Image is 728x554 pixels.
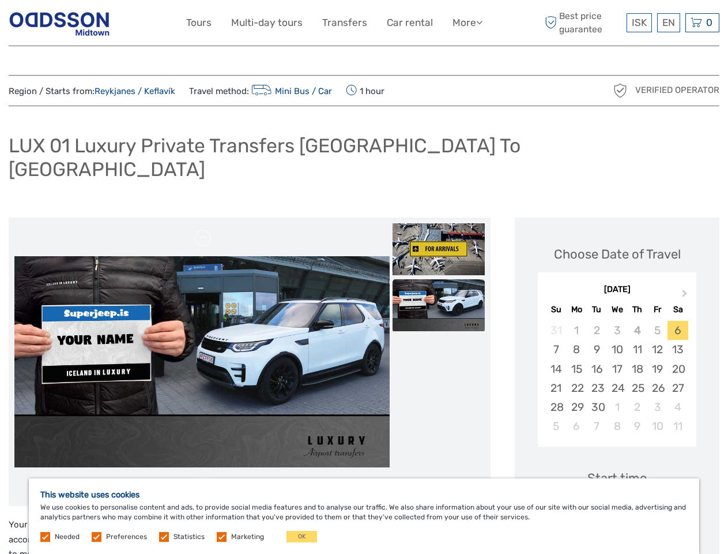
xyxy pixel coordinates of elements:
div: Choose Monday, September 29th, 2025 [567,398,587,417]
div: Tu [587,302,607,317]
div: month 2025-09 [541,321,692,436]
div: We use cookies to personalise content and ads, to provide social media features and to analyse ou... [29,478,699,554]
div: Choose Wednesday, October 8th, 2025 [607,417,627,436]
div: [DATE] [538,284,696,296]
div: Choose Thursday, October 2nd, 2025 [627,398,647,417]
label: Marketing [231,532,264,542]
span: Travel method: [189,83,332,99]
span: Best price guarantee [542,10,624,35]
div: Choose Tuesday, October 7th, 2025 [587,417,607,436]
button: Next Month [677,287,695,305]
div: Choose Friday, September 26th, 2025 [647,379,667,398]
div: Choose Friday, September 12th, 2025 [647,340,667,359]
div: Choose Saturday, September 20th, 2025 [667,360,688,379]
div: Choose Friday, September 19th, 2025 [647,360,667,379]
div: Choose Thursday, September 25th, 2025 [627,379,647,398]
div: Th [627,302,647,317]
button: Open LiveChat chat widget [133,18,146,32]
div: Not available Thursday, September 4th, 2025 [627,321,647,340]
div: Choose Friday, October 10th, 2025 [647,417,667,436]
span: ISK [632,17,647,28]
div: Sa [667,302,688,317]
img: 16fb447c7d50440eaa484c9a0dbf045b_main_slider.jpeg [14,256,390,467]
div: Choose Saturday, September 27th, 2025 [667,379,688,398]
div: Choose Saturday, October 11th, 2025 [667,417,688,436]
div: Choose Monday, October 6th, 2025 [567,417,587,436]
span: Verified Operator [635,84,719,96]
div: Not available Wednesday, September 3rd, 2025 [607,321,627,340]
img: verified_operator_grey_128.png [611,81,629,100]
div: Not available Tuesday, September 2nd, 2025 [587,321,607,340]
a: Transfers [322,14,367,31]
div: Choose Wednesday, October 1st, 2025 [607,398,627,417]
div: Choose Wednesday, September 24th, 2025 [607,379,627,398]
div: Choose Saturday, October 4th, 2025 [667,398,688,417]
div: Fr [647,302,667,317]
label: Needed [55,532,80,542]
a: Tours [186,14,212,31]
div: Not available Monday, September 1st, 2025 [567,321,587,340]
a: Mini Bus / Car [249,86,332,96]
label: Preferences [106,532,147,542]
div: Choose Monday, September 22nd, 2025 [567,379,587,398]
a: More [452,14,482,31]
p: We're away right now. Please check back later! [16,20,130,29]
span: 0 [704,17,714,28]
div: Choose Sunday, October 5th, 2025 [546,417,566,436]
h5: This website uses cookies [40,490,688,500]
div: Choose Monday, September 15th, 2025 [567,360,587,379]
div: EN [657,13,680,32]
h1: LUX 01 Luxury Private Transfers [GEOGRAPHIC_DATA] To [GEOGRAPHIC_DATA] [9,134,719,181]
div: Not available Friday, September 5th, 2025 [647,321,667,340]
div: Choose Thursday, September 18th, 2025 [627,360,647,379]
div: Choose Sunday, September 28th, 2025 [546,398,566,417]
button: OK [286,531,317,542]
span: Region / Starts from: [9,85,175,98]
a: Reykjanes / Keflavík [95,86,175,96]
a: Multi-day tours [231,14,303,31]
div: Choose Tuesday, September 9th, 2025 [587,340,607,359]
img: d17cabca94be4cdf9a944f0c6cf5d444_slider_thumbnail.jpg [393,223,485,275]
div: Choose Saturday, September 13th, 2025 [667,340,688,359]
div: Choose Sunday, September 7th, 2025 [546,340,566,359]
label: Statistics [173,532,205,542]
div: Choose Sunday, September 14th, 2025 [546,360,566,379]
div: Mo [567,302,587,317]
img: Reykjavik Residence [9,9,110,37]
div: Choose Tuesday, September 23rd, 2025 [587,379,607,398]
div: Choose Thursday, September 11th, 2025 [627,340,647,359]
div: Choose Wednesday, September 10th, 2025 [607,340,627,359]
img: 16fb447c7d50440eaa484c9a0dbf045b_slider_thumbnail.jpeg [393,279,485,331]
div: Choose Date of Travel [554,245,681,263]
div: Choose Tuesday, September 30th, 2025 [587,398,607,417]
div: Not available Sunday, August 31st, 2025 [546,321,566,340]
div: Choose Wednesday, September 17th, 2025 [607,360,627,379]
div: Choose Thursday, October 9th, 2025 [627,417,647,436]
div: Choose Sunday, September 21st, 2025 [546,379,566,398]
div: Choose Monday, September 8th, 2025 [567,340,587,359]
div: Choose Tuesday, September 16th, 2025 [587,360,607,379]
span: 1 hour [346,83,384,99]
div: Su [546,302,566,317]
div: Choose Friday, October 3rd, 2025 [647,398,667,417]
div: Choose Saturday, September 6th, 2025 [667,321,688,340]
div: We [607,302,627,317]
div: Start time [587,469,647,487]
a: Car rental [387,14,433,31]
